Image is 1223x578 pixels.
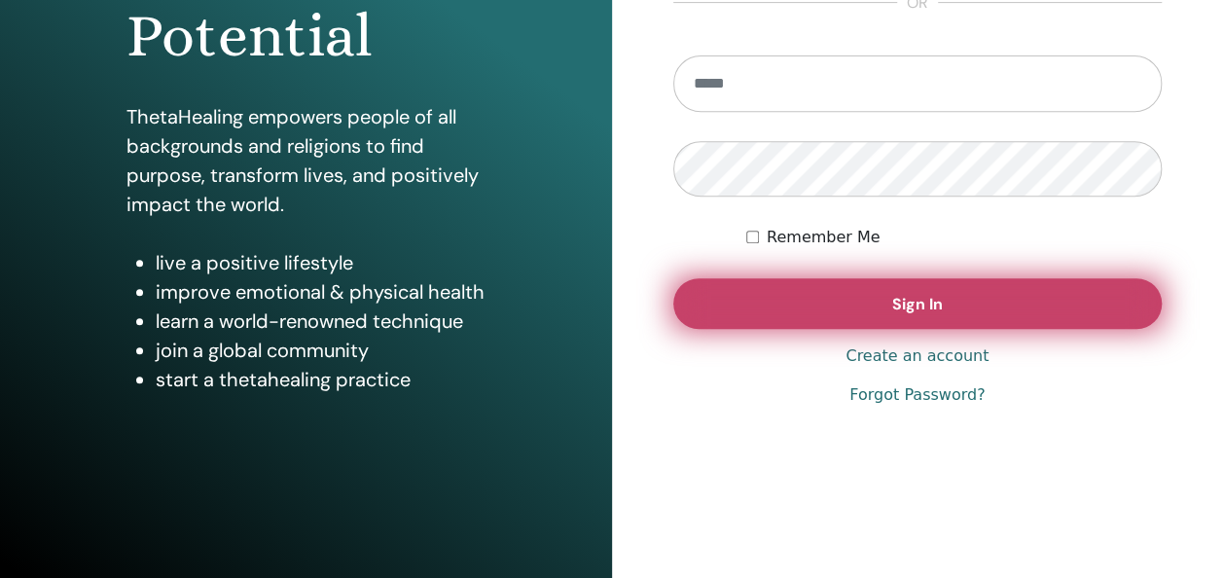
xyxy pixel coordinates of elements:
div: Keep me authenticated indefinitely or until I manually logout [746,226,1162,249]
li: improve emotional & physical health [156,277,486,307]
label: Remember Me [767,226,881,249]
button: Sign In [673,278,1163,329]
a: Forgot Password? [849,383,985,407]
p: ThetaHealing empowers people of all backgrounds and religions to find purpose, transform lives, a... [126,102,486,219]
li: join a global community [156,336,486,365]
li: learn a world-renowned technique [156,307,486,336]
li: live a positive lifestyle [156,248,486,277]
a: Create an account [845,344,989,368]
li: start a thetahealing practice [156,365,486,394]
span: Sign In [892,294,943,314]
